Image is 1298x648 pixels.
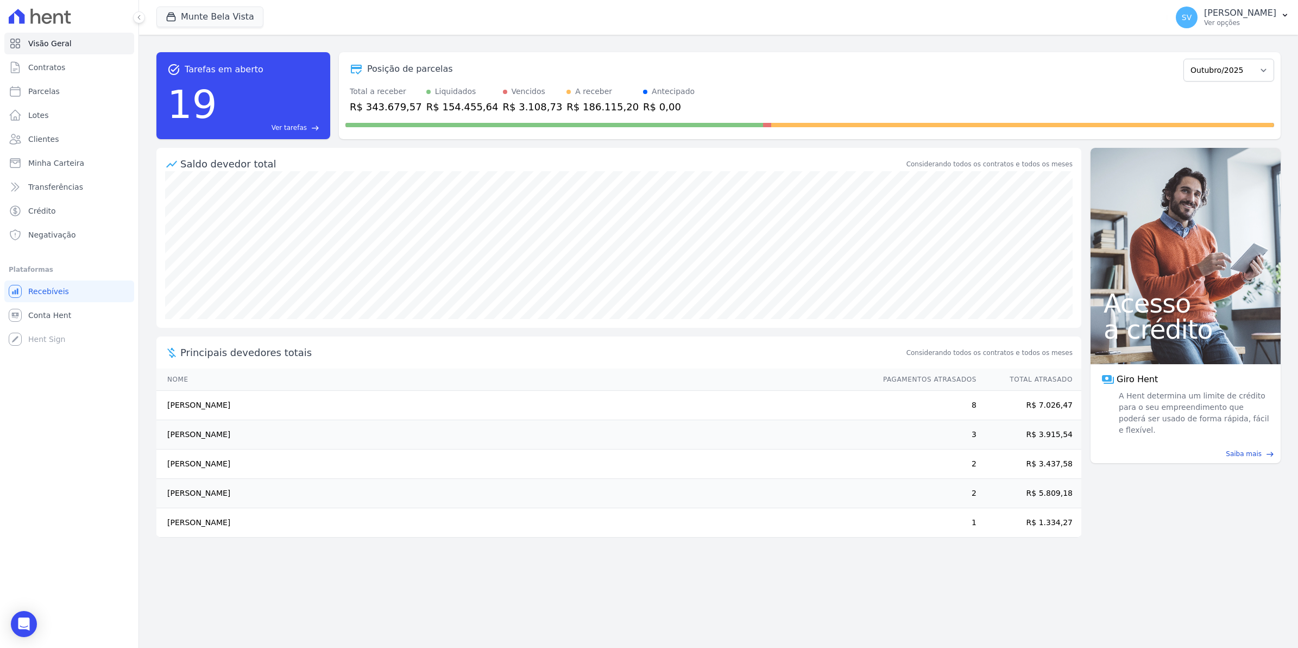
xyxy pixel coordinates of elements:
[977,479,1081,508] td: R$ 5.809,18
[28,158,84,169] span: Minha Carteira
[9,263,130,276] div: Plataformas
[873,450,977,479] td: 2
[512,86,545,97] div: Vencidos
[977,508,1081,538] td: R$ 1.334,27
[1104,316,1268,342] span: a crédito
[167,63,180,76] span: task_alt
[873,479,977,508] td: 2
[873,420,977,450] td: 3
[1204,18,1276,27] p: Ver opções
[28,134,59,145] span: Clientes
[180,345,904,360] span: Principais devedores totais
[1204,8,1276,18] p: [PERSON_NAME]
[350,99,422,114] div: R$ 343.679,57
[4,152,134,174] a: Minha Carteira
[435,86,476,97] div: Liquidados
[272,123,307,133] span: Ver tarefas
[1167,2,1298,33] button: SV [PERSON_NAME] Ver opções
[156,450,873,479] td: [PERSON_NAME]
[977,450,1081,479] td: R$ 3.437,58
[28,182,83,192] span: Transferências
[873,508,977,538] td: 1
[156,369,873,391] th: Nome
[1117,373,1158,386] span: Giro Hent
[1266,450,1274,458] span: east
[28,205,56,216] span: Crédito
[977,369,1081,391] th: Total Atrasado
[1182,14,1192,21] span: SV
[566,99,639,114] div: R$ 186.115,20
[156,391,873,420] td: [PERSON_NAME]
[222,123,319,133] a: Ver tarefas east
[906,348,1073,358] span: Considerando todos os contratos e todos os meses
[167,76,217,133] div: 19
[185,63,263,76] span: Tarefas em aberto
[28,286,69,297] span: Recebíveis
[1104,290,1268,316] span: Acesso
[4,33,134,54] a: Visão Geral
[311,124,319,132] span: east
[156,420,873,450] td: [PERSON_NAME]
[156,508,873,538] td: [PERSON_NAME]
[4,304,134,326] a: Conta Hent
[575,86,612,97] div: A receber
[180,157,904,171] div: Saldo devedor total
[873,369,977,391] th: Pagamentos Atrasados
[28,62,65,73] span: Contratos
[906,159,1073,169] div: Considerando todos os contratos e todos os meses
[4,128,134,150] a: Clientes
[4,281,134,302] a: Recebíveis
[1226,449,1262,459] span: Saiba mais
[503,99,563,114] div: R$ 3.108,73
[367,63,453,76] div: Posição de parcelas
[1097,449,1274,459] a: Saiba mais east
[4,176,134,198] a: Transferências
[873,391,977,420] td: 8
[156,7,263,27] button: Munte Bela Vista
[4,57,134,78] a: Contratos
[156,479,873,508] td: [PERSON_NAME]
[350,86,422,97] div: Total a receber
[1117,390,1270,436] span: A Hent determina um limite de crédito para o seu empreendimento que poderá ser usado de forma ráp...
[426,99,499,114] div: R$ 154.455,64
[28,110,49,121] span: Lotes
[977,420,1081,450] td: R$ 3.915,54
[11,611,37,637] div: Open Intercom Messenger
[28,86,60,97] span: Parcelas
[28,310,71,321] span: Conta Hent
[4,224,134,246] a: Negativação
[977,391,1081,420] td: R$ 7.026,47
[4,104,134,126] a: Lotes
[643,99,695,114] div: R$ 0,00
[4,80,134,102] a: Parcelas
[28,229,76,240] span: Negativação
[652,86,695,97] div: Antecipado
[28,38,72,49] span: Visão Geral
[4,200,134,222] a: Crédito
